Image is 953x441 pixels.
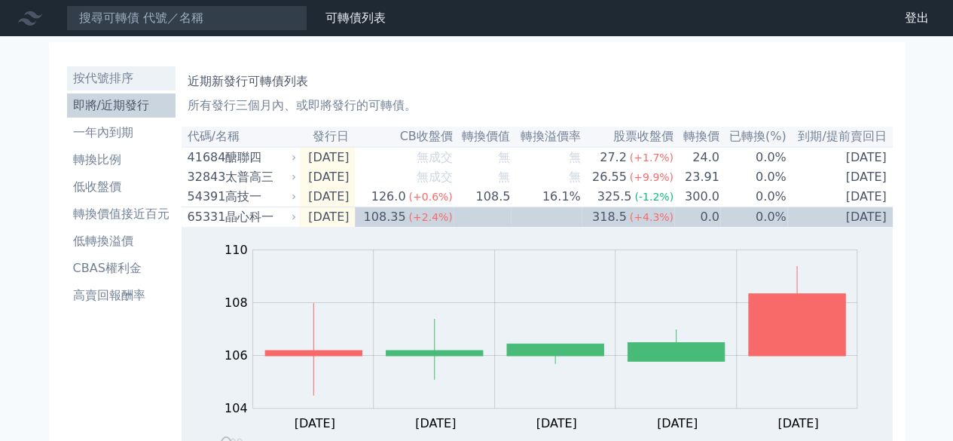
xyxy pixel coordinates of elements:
span: 無 [498,150,510,164]
th: 發行日 [300,127,356,147]
li: 按代號排序 [67,69,176,87]
th: 已轉換(%) [720,127,787,147]
li: 低轉換溢價 [67,232,176,250]
span: (+9.9%) [630,171,674,183]
span: (+2.4%) [408,211,452,223]
tspan: [DATE] [295,415,335,430]
tspan: 110 [225,242,248,256]
td: 0.0% [720,207,787,228]
h1: 近期新發行可轉債列表 [188,72,887,90]
li: 低收盤價 [67,178,176,196]
a: CBAS權利金 [67,256,176,280]
div: 太普高三 [225,168,294,186]
th: CB收盤價 [355,127,453,147]
li: 轉換比例 [67,151,176,169]
a: 按代號排序 [67,66,176,90]
p: 所有發行三個月內、或即將發行的可轉債。 [188,96,887,115]
div: 41684 [188,149,221,167]
span: (-1.2%) [634,191,674,203]
span: (+0.6%) [408,191,452,203]
td: [DATE] [300,207,356,228]
span: 無成交 [417,150,453,164]
a: 可轉債列表 [325,11,386,25]
li: 即將/近期發行 [67,96,176,115]
span: 無 [569,170,581,184]
div: 54391 [188,188,221,206]
a: 低收盤價 [67,175,176,199]
a: 一年內到期 [67,121,176,145]
td: 0.0% [720,167,787,187]
span: 無 [498,210,510,224]
li: 高賣回報酬率 [67,286,176,305]
td: 0.0% [720,187,787,207]
a: 高賣回報酬率 [67,283,176,308]
div: 325.5 [594,188,635,206]
span: (+1.7%) [630,152,674,164]
td: [DATE] [787,167,893,187]
div: 醣聯四 [225,149,294,167]
tspan: [DATE] [536,415,576,430]
td: 23.91 [674,167,720,187]
td: 108.5 [454,187,512,207]
tspan: 108 [225,295,248,309]
th: 到期/提前賣回日 [787,127,893,147]
span: 無 [569,150,581,164]
th: 轉換溢價率 [511,127,581,147]
div: 26.55 [589,168,630,186]
div: 晶心科一 [225,208,294,226]
td: 16.1% [511,187,581,207]
td: [DATE] [787,207,893,228]
a: 低轉換溢價 [67,229,176,253]
a: 登出 [893,6,941,30]
input: 搜尋可轉債 代號／名稱 [66,5,307,31]
div: 126.0 [368,188,409,206]
td: [DATE] [787,187,893,207]
g: Chart [216,242,879,430]
tspan: 104 [225,400,248,415]
a: 即將/近期發行 [67,93,176,118]
div: 32843 [188,168,221,186]
li: CBAS權利金 [67,259,176,277]
th: 轉換價值 [454,127,512,147]
div: 318.5 [589,208,630,226]
tspan: [DATE] [657,415,698,430]
span: (+4.3%) [630,211,674,223]
span: 無 [569,210,581,224]
div: 27.2 [597,149,630,167]
span: 無 [498,170,510,184]
li: 一年內到期 [67,124,176,142]
td: 0.0 [674,207,720,228]
a: 轉換比例 [67,148,176,172]
td: [DATE] [300,187,356,207]
tspan: [DATE] [415,415,456,430]
td: 0.0% [720,147,787,167]
th: 股票收盤價 [582,127,674,147]
th: 代碼/名稱 [182,127,300,147]
td: [DATE] [787,147,893,167]
div: 65331 [188,208,221,226]
td: [DATE] [300,167,356,187]
div: 108.35 [360,208,408,226]
div: 高技一 [225,188,294,206]
td: 300.0 [674,187,720,207]
span: 無成交 [417,170,453,184]
td: 24.0 [674,147,720,167]
a: 轉換價值接近百元 [67,202,176,226]
tspan: [DATE] [777,415,818,430]
g: Series [265,266,845,396]
td: [DATE] [300,147,356,167]
th: 轉換價 [674,127,720,147]
tspan: 106 [225,348,248,362]
li: 轉換價值接近百元 [67,205,176,223]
